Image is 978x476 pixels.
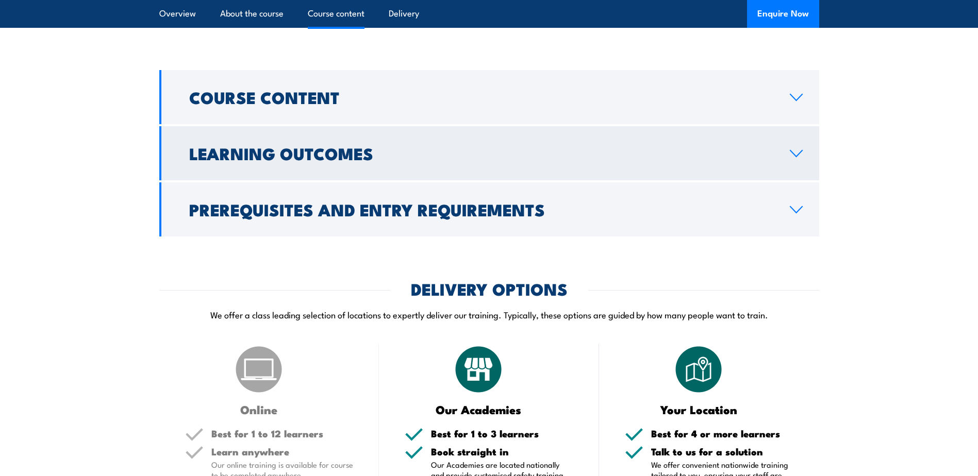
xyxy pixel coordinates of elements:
[159,70,819,124] a: Course Content
[211,447,354,456] h5: Learn anywhere
[431,447,573,456] h5: Book straight in
[159,126,819,180] a: Learning Outcomes
[651,447,793,456] h5: Talk to us for a solution
[189,146,773,160] h2: Learning Outcomes
[411,281,568,296] h2: DELIVERY OPTIONS
[159,182,819,236] a: Prerequisites and Entry Requirements
[431,429,573,438] h5: Best for 1 to 3 learners
[211,429,354,438] h5: Best for 1 to 12 learners
[651,429,793,438] h5: Best for 4 or more learners
[189,202,773,216] h2: Prerequisites and Entry Requirements
[405,403,553,415] h3: Our Academies
[185,403,333,415] h3: Online
[189,90,773,104] h2: Course Content
[159,309,819,320] p: We offer a class leading selection of locations to expertly deliver our training. Typically, thes...
[625,403,773,415] h3: Your Location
